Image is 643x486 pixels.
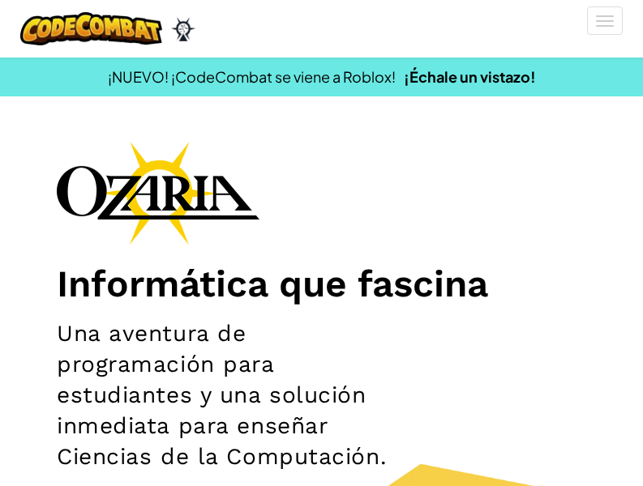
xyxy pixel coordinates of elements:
h2: Una aventura de programación para estudiantes y una solución inmediata para enseñar Ciencias de l... [57,318,412,472]
a: ¡Échale un vistazo! [404,67,536,86]
h1: Informática que fascina [57,261,586,306]
img: Ozaria [170,17,196,41]
span: ¡NUEVO! ¡CodeCombat se viene a Roblox! [108,67,396,86]
img: CodeCombat logo [20,12,162,45]
img: Ozaria branding logo [57,141,259,245]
